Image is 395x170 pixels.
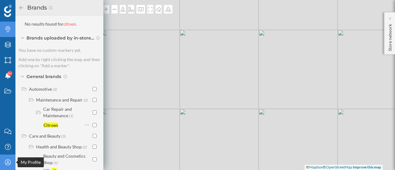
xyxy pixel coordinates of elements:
[29,86,52,92] div: Automotive
[309,165,323,169] a: Mapbox
[19,47,100,53] p: You have no custom markers yet.
[8,70,12,77] span: 9+
[36,144,82,149] div: Health and Beauty Shop
[27,35,94,41] span: Brands uploaded by in-store media
[54,160,58,165] span: (1)
[4,5,12,17] img: Geoblink Logo
[18,157,44,167] div: My Profile
[61,133,65,139] span: (3)
[29,133,60,139] div: Care and Beauty
[83,144,87,149] span: (2)
[353,165,381,169] a: Improve this map
[326,165,352,169] a: OpenStreetMap
[44,122,58,128] div: Citroen
[64,21,76,27] span: citroen
[24,3,48,13] h2: Brands
[43,106,72,118] div: Car Repair and Maintenance
[27,73,61,80] span: General brands
[19,21,77,27] span: No results found for .
[19,56,100,69] p: Add one by right clicking the map and then clicking on "Add a marker".
[69,113,73,118] span: (1)
[43,153,85,165] div: Beauty and Cosmetics Shop
[84,97,88,102] span: (2)
[10,4,40,10] span: Assistance
[36,97,83,102] div: Maintenance and Repair
[53,86,57,92] span: (3)
[305,165,383,170] div: © ©
[387,22,393,51] p: Store network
